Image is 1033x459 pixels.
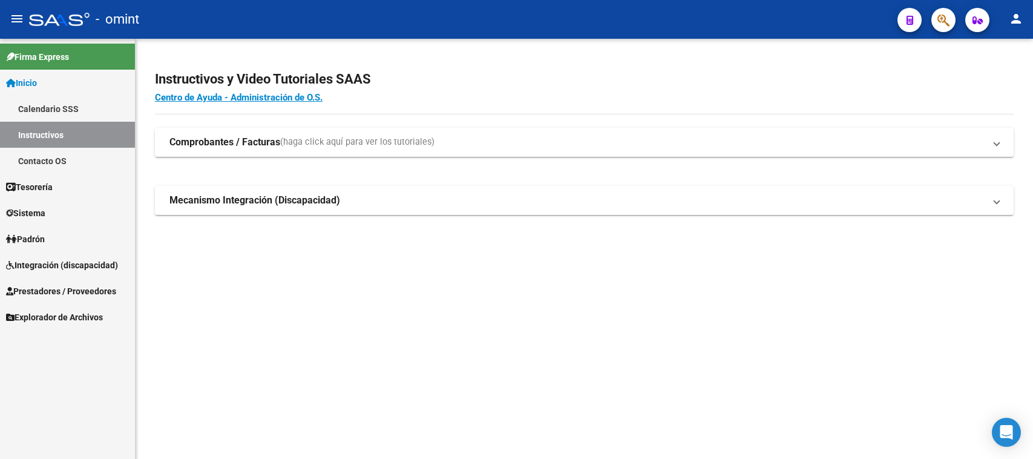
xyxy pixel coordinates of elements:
h2: Instructivos y Video Tutoriales SAAS [155,68,1014,91]
span: Padrón [6,233,45,246]
span: Sistema [6,206,45,220]
strong: Comprobantes / Facturas [169,136,280,149]
span: Prestadores / Proveedores [6,285,116,298]
span: Tesorería [6,180,53,194]
span: Integración (discapacidad) [6,259,118,272]
mat-expansion-panel-header: Comprobantes / Facturas(haga click aquí para ver los tutoriales) [155,128,1014,157]
span: (haga click aquí para ver los tutoriales) [280,136,435,149]
span: Explorador de Archivos [6,311,103,324]
div: Open Intercom Messenger [992,418,1021,447]
mat-icon: person [1009,12,1023,26]
mat-expansion-panel-header: Mecanismo Integración (Discapacidad) [155,186,1014,215]
mat-icon: menu [10,12,24,26]
span: Firma Express [6,50,69,64]
span: - omint [96,6,139,33]
strong: Mecanismo Integración (Discapacidad) [169,194,340,207]
a: Centro de Ayuda - Administración de O.S. [155,92,323,103]
span: Inicio [6,76,37,90]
